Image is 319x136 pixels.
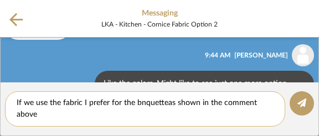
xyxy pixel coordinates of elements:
div: [PERSON_NAME] [234,50,288,60]
img: user_avatar.png [292,44,314,66]
div: Like the colors. Might like to see just one more option. Only want cornices in kitchen, no shades. [95,71,314,106]
span: LKA - Kitchen - Cornice Fabric Option 2 [101,20,218,28]
div: 9:44 AM [205,50,230,60]
span: Messaging [142,9,178,18]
